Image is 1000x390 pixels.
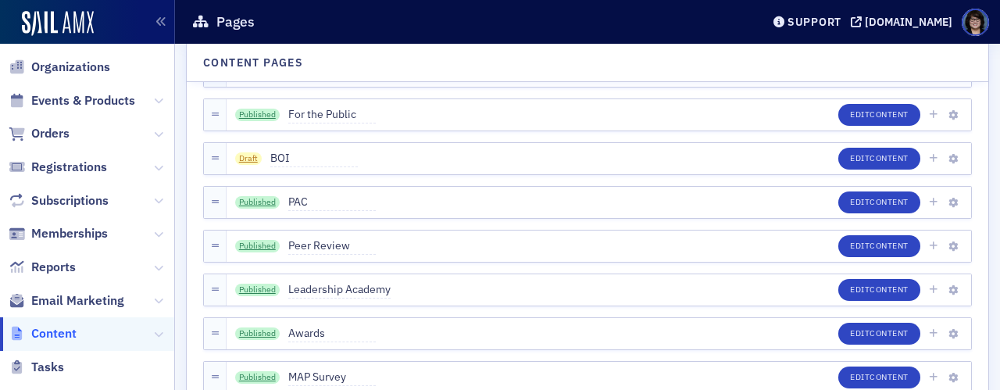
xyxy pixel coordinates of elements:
[31,159,107,176] span: Registrations
[31,59,110,76] span: Organizations
[203,55,303,71] h4: Content Pages
[870,109,909,120] span: Content
[851,16,958,27] button: [DOMAIN_NAME]
[9,325,77,342] a: Content
[31,125,70,142] span: Orders
[838,148,920,170] button: EditContent
[235,109,280,121] a: Published
[270,150,358,167] span: BOI
[235,284,280,296] a: Published
[31,325,77,342] span: Content
[288,325,376,342] span: Awards
[838,104,920,126] button: EditContent
[31,359,64,376] span: Tasks
[870,240,909,251] span: Content
[9,292,124,309] a: Email Marketing
[9,259,76,276] a: Reports
[31,225,108,242] span: Memberships
[838,323,920,345] button: EditContent
[9,92,135,109] a: Events & Products
[216,13,255,31] h1: Pages
[838,191,920,213] button: EditContent
[9,225,108,242] a: Memberships
[870,371,909,382] span: Content
[9,159,107,176] a: Registrations
[838,367,920,388] button: EditContent
[288,194,376,211] span: PAC
[235,240,280,252] a: Published
[31,192,109,209] span: Subscriptions
[31,292,124,309] span: Email Marketing
[235,327,280,340] a: Published
[288,281,391,299] span: Leadership Academy
[235,196,280,209] a: Published
[838,235,920,257] button: EditContent
[838,279,920,301] button: EditContent
[865,15,952,29] div: [DOMAIN_NAME]
[870,327,909,338] span: Content
[962,9,989,36] span: Profile
[31,259,76,276] span: Reports
[235,152,262,165] span: Draft
[9,359,64,376] a: Tasks
[9,125,70,142] a: Orders
[288,369,376,386] span: MAP Survey
[22,11,94,36] img: SailAMX
[288,238,376,255] span: Peer Review
[31,92,135,109] span: Events & Products
[235,371,280,384] a: Published
[9,192,109,209] a: Subscriptions
[288,106,376,123] span: For the Public
[870,196,909,207] span: Content
[9,59,110,76] a: Organizations
[870,284,909,295] span: Content
[787,15,841,29] div: Support
[870,152,909,163] span: Content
